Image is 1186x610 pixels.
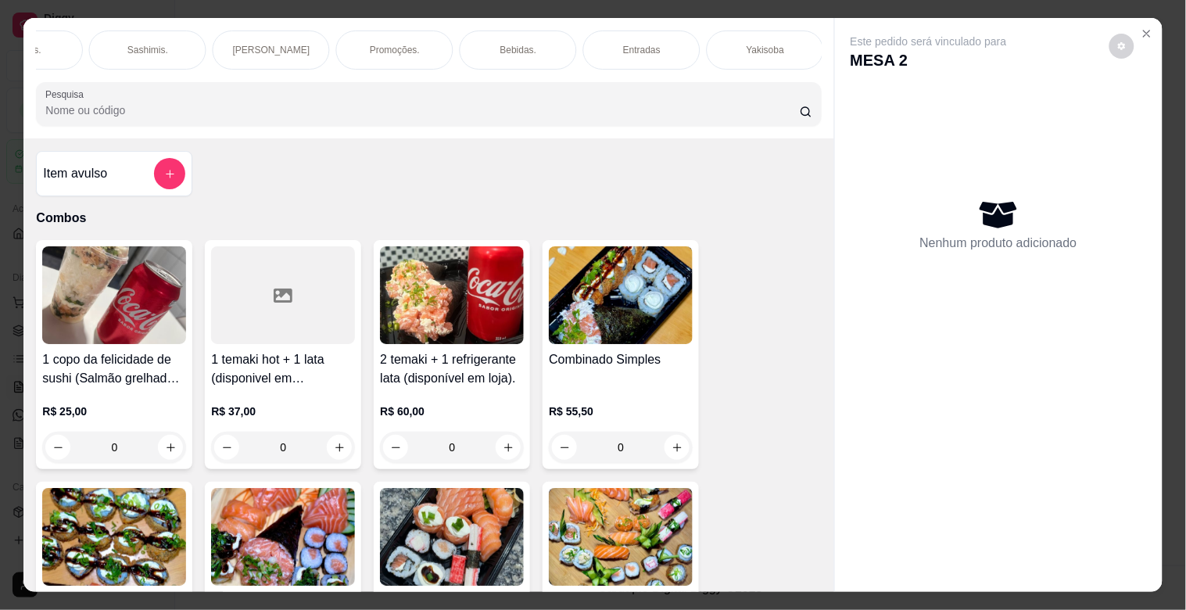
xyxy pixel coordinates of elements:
h4: Item avulso [43,164,107,183]
p: R$ 60,00 [380,404,524,419]
img: product-image [42,488,186,586]
img: product-image [549,488,693,586]
p: Nenhum produto adicionado [920,234,1077,253]
h4: Combinado Simples [549,350,693,369]
button: decrease-product-quantity [45,435,70,460]
h4: 1 copo da felicidade de sushi (Salmão grelhado) 200ml + 1 lata (disponivel em [GEOGRAPHIC_DATA]) [42,350,186,388]
label: Pesquisa [45,88,89,101]
button: decrease-product-quantity [214,435,239,460]
h4: 1 temaki hot + 1 lata (disponivel em [GEOGRAPHIC_DATA]) [211,350,355,388]
p: R$ 37,00 [211,404,355,419]
img: product-image [380,488,524,586]
button: Close [1134,21,1159,46]
p: Combos [36,209,821,228]
img: product-image [380,246,524,344]
p: Sashimis. [127,44,168,56]
p: R$ 55,50 [549,404,693,419]
p: Yakisoba [747,44,784,56]
button: add-separate-item [154,158,185,189]
img: product-image [211,488,355,586]
h4: 2 temaki + 1 refrigerante lata (disponível em loja). [380,350,524,388]
p: Este pedido será vinculado para [851,34,1007,49]
p: MESA 2 [851,49,1007,71]
img: product-image [42,246,186,344]
input: Pesquisa [45,102,800,118]
p: [PERSON_NAME] [233,44,310,56]
img: product-image [549,246,693,344]
p: Promoções. [370,44,420,56]
button: increase-product-quantity [158,435,183,460]
button: increase-product-quantity [327,435,352,460]
button: decrease-product-quantity [1109,34,1134,59]
p: Entradas [623,44,661,56]
p: Bebidas. [500,44,537,56]
p: R$ 25,00 [42,404,186,419]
